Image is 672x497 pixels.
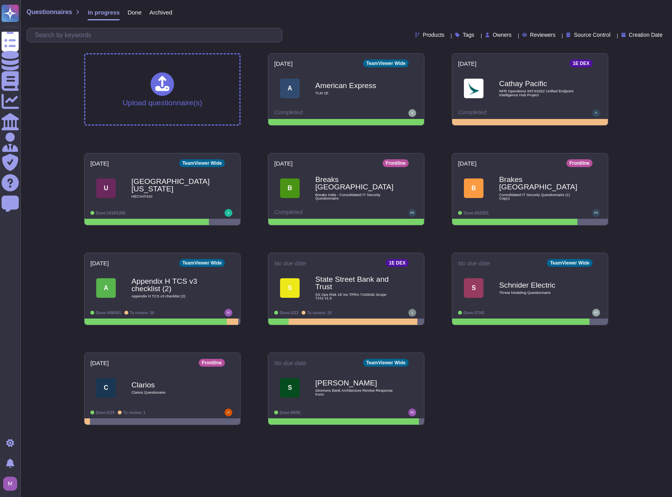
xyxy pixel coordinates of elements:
span: Clarios Questionaire [131,391,210,394]
div: TeamViewer Wide [363,59,409,67]
span: No due date [274,360,306,366]
div: S [280,378,300,398]
div: S [464,278,483,298]
img: user [592,309,600,317]
b: State Street Bank and Trust [315,276,393,290]
span: Appendix H TCS v3 checklist (2) [131,294,210,298]
div: Completed [274,109,370,117]
div: 1E DEX [570,59,593,67]
span: Done: 202/251 [464,211,489,215]
span: [DATE] [458,61,476,67]
img: user [592,109,600,117]
div: U [96,178,116,198]
div: A [96,278,116,298]
span: In progress [88,9,120,15]
span: To review: 36 [130,311,155,315]
img: user [408,209,416,217]
button: user [2,475,23,492]
span: Questionnaires [27,9,72,15]
span: [DATE] [90,260,109,266]
span: [DATE] [458,160,476,166]
span: [DATE] [274,61,293,67]
span: Reviewers [530,32,555,38]
b: Schnider Electric [499,281,577,289]
input: Search by keywords [31,28,282,42]
div: TeamViewer Wide [547,259,593,267]
b: Clarios [131,381,210,389]
div: Completed [274,209,370,217]
div: 1E DEX [386,259,409,267]
img: user [225,209,232,217]
div: B [280,178,300,198]
span: [DATE] [90,160,109,166]
span: HECVAT410 [131,194,210,198]
span: Done: 89/92 [280,411,300,415]
img: user [408,109,416,117]
span: No due date [274,260,306,266]
span: Archived [149,9,172,15]
div: Completed [458,109,554,117]
span: Breaks India - Consolidated IT Security Questionnaire [315,193,393,200]
span: Owners [493,32,512,38]
span: Tags [463,32,474,38]
span: Simmons Bank Architecture Review Response Form [315,389,393,396]
div: Frontline [383,159,409,167]
span: Threat Modeling Questionnaire [499,291,577,295]
span: Source Control [574,32,610,38]
div: TeamViewer Wide [363,359,409,367]
span: Products [423,32,444,38]
div: B [464,178,483,198]
img: Logo [464,79,483,98]
img: user [225,409,232,416]
b: Cathay Pacific [499,80,577,87]
div: S [280,278,300,298]
span: No due date [458,260,490,266]
b: Breaks [GEOGRAPHIC_DATA] [315,176,393,191]
span: Done [128,9,142,15]
span: TLM 1E [315,91,393,95]
span: Done: 37/42 [464,311,484,315]
span: [DATE] [90,360,109,366]
span: SS Ops Risk 1E Inc TPRA 7100040 Scope 7151 v1.6 [315,293,393,300]
img: user [225,309,232,317]
img: user [408,309,416,317]
span: NFR Operations IMT.63262 Unified Endpoint Intelligence Hub Project [499,89,577,97]
span: Creation Date [629,32,663,38]
div: TeamViewer Wide [179,159,225,167]
b: American Express [315,82,393,89]
span: To review: 19 [307,311,332,315]
img: user [592,209,600,217]
span: Done: 1010/1265 [96,211,126,215]
img: user [408,409,416,416]
div: TeamViewer Wide [179,259,225,267]
span: [DATE] [274,160,293,166]
b: [PERSON_NAME] [315,379,393,387]
span: To review: 1 [123,411,146,415]
img: user [3,477,17,491]
div: C [96,378,116,398]
span: Done: 449/491 [96,311,121,315]
div: A [280,79,300,98]
b: Brakes [GEOGRAPHIC_DATA] [499,176,577,191]
span: Consolidated IT Security Questionnaire (1) Copy1 [499,193,577,200]
b: Appendix H TCS v3 checklist (2) [131,277,210,292]
div: Frontline [566,159,593,167]
span: Done: 0/29 [96,411,115,415]
div: Upload questionnaire(s) [122,72,202,106]
b: [GEOGRAPHIC_DATA][US_STATE] [131,178,210,193]
div: Frontline [199,359,225,367]
span: Done: 3/23 [280,311,298,315]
